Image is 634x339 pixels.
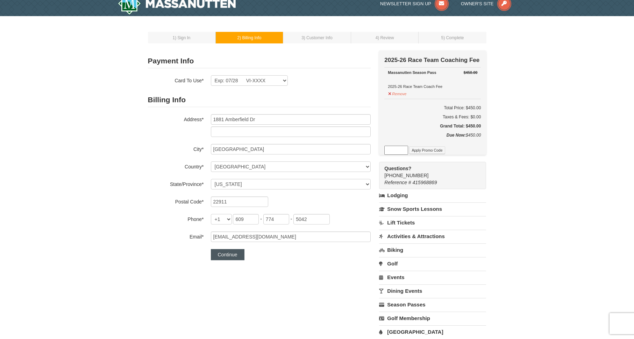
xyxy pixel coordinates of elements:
[148,93,371,107] h2: Billing Info
[237,35,262,40] small: 2
[441,35,464,40] small: 5
[384,180,411,185] span: Reference #
[263,214,289,224] input: xxx
[379,298,486,311] a: Season Passes
[380,1,431,6] span: Newsletter Sign Up
[443,35,464,40] span: ) Complete
[293,214,330,224] input: xxxx
[148,54,371,68] h2: Payment Info
[291,216,292,222] span: -
[384,57,479,63] strong: 2025-26 Race Team Coaching Fee
[379,284,486,297] a: Dining Events
[148,114,204,123] label: Address*
[461,1,511,6] a: Owner's Site
[447,133,466,138] strong: Due Now:
[148,214,204,223] label: Phone*
[384,104,481,111] h6: Total Price: $450.00
[384,166,411,171] strong: Questions?
[175,35,190,40] span: ) Sign In
[376,35,394,40] small: 4
[384,123,481,130] h5: Grand Total: $450.00
[379,257,486,270] a: Golf
[379,271,486,284] a: Events
[384,113,481,120] div: Taxes & Fees: $0.00
[211,196,268,207] input: Postal Code
[211,249,244,260] button: Continue
[379,189,486,202] a: Lodging
[380,1,449,6] a: Newsletter Sign Up
[211,114,371,125] input: Billing Info
[148,179,204,188] label: State/Province*
[233,214,259,224] input: xxx
[148,196,204,205] label: Postal Code*
[211,144,371,154] input: City
[148,161,204,170] label: Country*
[379,312,486,325] a: Golf Membership
[379,202,486,215] a: Snow Sports Lessons
[384,132,481,146] div: $450.00
[379,325,486,338] a: [GEOGRAPHIC_DATA]
[384,165,473,178] span: [PHONE_NUMBER]
[413,180,437,185] span: 415968869
[211,231,371,242] input: Email
[379,230,486,243] a: Activities & Attractions
[148,75,204,84] label: Card To Use*
[388,69,477,90] div: 2025-26 Race Team Coach Fee
[379,243,486,256] a: Biking
[301,35,333,40] small: 3
[378,35,394,40] span: ) Review
[409,146,445,154] button: Apply Promo Code
[388,89,407,97] button: Remove
[148,231,204,240] label: Email*
[461,1,494,6] span: Owner's Site
[304,35,333,40] span: ) Customer Info
[173,35,191,40] small: 1
[379,216,486,229] a: Lift Tickets
[464,70,478,75] del: $450.00
[388,69,477,76] div: Massanutten Season Pass
[240,35,261,40] span: ) Billing Info
[260,216,262,222] span: -
[148,144,204,153] label: City*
